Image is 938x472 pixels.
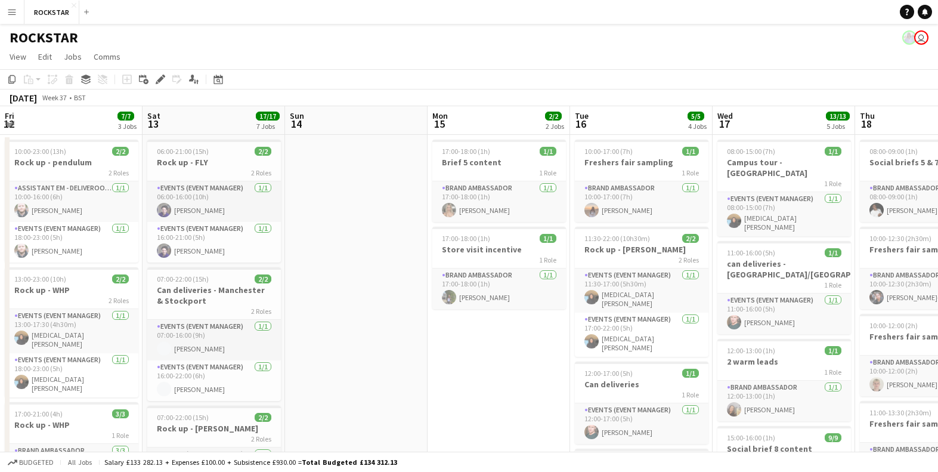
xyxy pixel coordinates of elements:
app-card-role: Events (Event Manager)1/118:00-23:00 (5h)[PERSON_NAME] [5,222,138,263]
app-card-role: Events (Event Manager)1/116:00-21:00 (5h)[PERSON_NAME] [147,222,281,263]
span: 16 [573,117,589,131]
span: 07:00-22:00 (15h) [157,274,209,283]
app-user-avatar: Ed Harvey [914,30,928,45]
span: 10:00-12:00 (2h) [869,321,918,330]
app-card-role: Brand Ambassador1/112:00-13:00 (1h)[PERSON_NAME] [717,381,851,421]
app-job-card: 10:00-23:00 (13h)2/2Rock up - pendulum2 RolesAssistant EM - Deliveroo FR1/110:00-16:00 (6h)[PERSO... [5,140,138,263]
span: 2/2 [112,147,129,156]
app-card-role: Events (Event Manager)1/111:30-17:00 (5h30m)[MEDICAL_DATA][PERSON_NAME] [575,269,708,313]
h3: can deliveries - [GEOGRAPHIC_DATA]/[GEOGRAPHIC_DATA] [717,258,851,280]
app-card-role: Events (Event Manager)1/112:00-17:00 (5h)[PERSON_NAME] [575,403,708,444]
app-job-card: 11:00-16:00 (5h)1/1can deliveries - [GEOGRAPHIC_DATA]/[GEOGRAPHIC_DATA]1 RoleEvents (Event Manage... [717,241,851,334]
span: 15 [431,117,448,131]
span: 07:00-22:00 (15h) [157,413,209,422]
div: [DATE] [10,92,37,104]
app-job-card: 10:00-17:00 (7h)1/1Freshers fair sampling1 RoleBrand Ambassador1/110:00-17:00 (7h)[PERSON_NAME] [575,140,708,222]
span: 2/2 [255,147,271,156]
h3: Store visit incentive [432,244,566,255]
span: 18 [858,117,875,131]
app-job-card: 07:00-22:00 (15h)2/2Can deliveries - Manchester & Stockport2 RolesEvents (Event Manager)1/107:00-... [147,267,281,401]
button: Budgeted [6,456,55,469]
app-card-role: Events (Event Manager)1/106:00-16:00 (10h)[PERSON_NAME] [147,181,281,222]
span: 1/1 [540,147,556,156]
span: 2 Roles [679,255,699,264]
span: 12 [3,117,14,131]
span: 10:00-12:30 (2h30m) [869,234,931,243]
span: 10:00-17:00 (7h) [584,147,633,156]
span: 1 Role [682,168,699,177]
h3: Rock up - [PERSON_NAME] [575,244,708,255]
span: 2 Roles [251,434,271,443]
div: BST [74,93,86,102]
span: 17:00-18:00 (1h) [442,234,490,243]
span: 1/1 [540,234,556,243]
span: 12:00-17:00 (5h) [584,369,633,378]
span: 17/17 [256,112,280,121]
app-card-role: Brand Ambassador1/110:00-17:00 (7h)[PERSON_NAME] [575,181,708,222]
span: 7/7 [117,112,134,121]
span: 13:00-23:00 (10h) [14,274,66,283]
h3: Rock up - WHP [5,285,138,295]
span: 2 Roles [251,307,271,316]
span: Edit [38,51,52,62]
span: Thu [860,110,875,121]
app-card-role: Events (Event Manager)1/116:00-22:00 (6h)[PERSON_NAME] [147,360,281,401]
app-job-card: 13:00-23:00 (10h)2/2Rock up - WHP2 RolesEvents (Event Manager)1/113:00-17:30 (4h30m)[MEDICAL_DATA... [5,267,138,397]
span: 5/5 [688,112,704,121]
span: 15:00-16:00 (1h) [727,433,775,442]
span: 1 Role [824,368,841,377]
div: 4 Jobs [688,122,707,131]
app-card-role: Events (Event Manager)1/107:00-16:00 (9h)[PERSON_NAME] [147,320,281,360]
span: Comms [94,51,120,62]
span: 2/2 [255,274,271,283]
span: 1 Role [682,390,699,399]
span: 14 [288,117,304,131]
span: 08:00-15:00 (7h) [727,147,775,156]
span: 1 Role [112,431,129,440]
app-job-card: 12:00-13:00 (1h)1/12 warm leads1 RoleBrand Ambassador1/112:00-13:00 (1h)[PERSON_NAME] [717,339,851,421]
app-card-role: Events (Event Manager)1/113:00-17:30 (4h30m)[MEDICAL_DATA][PERSON_NAME] [5,309,138,353]
app-job-card: 06:00-21:00 (15h)2/2Rock up - FLY2 RolesEvents (Event Manager)1/106:00-16:00 (10h)[PERSON_NAME]Ev... [147,140,281,263]
app-card-role: Events (Event Manager)1/117:00-22:00 (5h)[MEDICAL_DATA][PERSON_NAME] [575,313,708,357]
span: 17:00-21:00 (4h) [14,409,63,418]
span: 11:00-13:30 (2h30m) [869,408,931,417]
span: 1 Role [824,280,841,289]
span: Wed [717,110,733,121]
span: 1/1 [825,147,841,156]
app-job-card: 17:00-18:00 (1h)1/1Brief 5 content1 RoleBrand Ambassador1/117:00-18:00 (1h)[PERSON_NAME] [432,140,566,222]
span: 2 Roles [109,296,129,305]
button: ROCKSTAR [24,1,79,24]
span: 12:00-13:00 (1h) [727,346,775,355]
span: Jobs [64,51,82,62]
span: 11:30-22:00 (10h30m) [584,234,650,243]
app-card-role: Events (Event Manager)1/108:00-15:00 (7h)[MEDICAL_DATA][PERSON_NAME] [717,192,851,236]
div: 7 Jobs [256,122,279,131]
div: 08:00-15:00 (7h)1/1Campus tour - [GEOGRAPHIC_DATA]1 RoleEvents (Event Manager)1/108:00-15:00 (7h)... [717,140,851,236]
h3: Rock up - pendulum [5,157,138,168]
span: 17:00-18:00 (1h) [442,147,490,156]
span: 1/1 [682,147,699,156]
span: 08:00-09:00 (1h) [869,147,918,156]
div: Salary £133 282.13 + Expenses £100.00 + Subsistence £930.00 = [104,458,397,467]
span: Tue [575,110,589,121]
span: 17 [716,117,733,131]
app-card-role: Brand Ambassador1/117:00-18:00 (1h)[PERSON_NAME] [432,269,566,309]
span: 2/2 [682,234,699,243]
span: Week 37 [39,93,69,102]
app-job-card: 12:00-17:00 (5h)1/1Can deliveries1 RoleEvents (Event Manager)1/112:00-17:00 (5h)[PERSON_NAME] [575,362,708,444]
app-card-role: Events (Event Manager)1/111:00-16:00 (5h)[PERSON_NAME] [717,294,851,334]
div: 5 Jobs [826,122,849,131]
span: 9/9 [825,433,841,442]
app-job-card: 17:00-18:00 (1h)1/1Store visit incentive1 RoleBrand Ambassador1/117:00-18:00 (1h)[PERSON_NAME] [432,227,566,309]
app-job-card: 11:30-22:00 (10h30m)2/2Rock up - [PERSON_NAME]2 RolesEvents (Event Manager)1/111:30-17:00 (5h30m)... [575,227,708,357]
span: 2/2 [112,274,129,283]
h1: ROCKSTAR [10,29,78,47]
h3: Freshers fair sampling [575,157,708,168]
